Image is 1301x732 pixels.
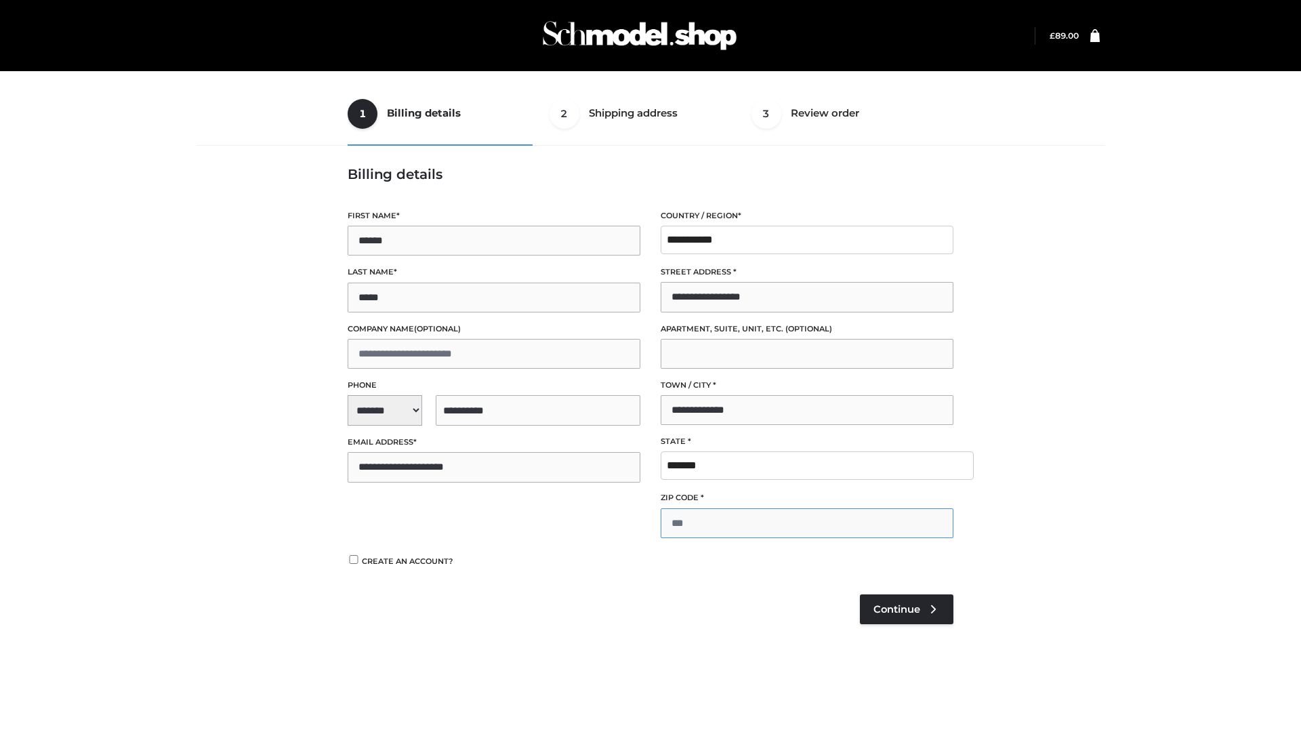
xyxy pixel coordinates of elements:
span: £ [1050,30,1055,41]
label: Email address [348,436,640,449]
label: Company name [348,323,640,335]
span: (optional) [785,324,832,333]
label: Street address [661,266,953,279]
input: Create an account? [348,555,360,564]
label: State [661,435,953,448]
h3: Billing details [348,166,953,182]
span: Create an account? [362,556,453,566]
span: Continue [873,603,920,615]
label: Last name [348,266,640,279]
label: First name [348,209,640,222]
span: (optional) [414,324,461,333]
label: Country / Region [661,209,953,222]
a: Continue [860,594,953,624]
img: Schmodel Admin 964 [538,9,741,62]
a: £89.00 [1050,30,1079,41]
label: ZIP Code [661,491,953,504]
label: Apartment, suite, unit, etc. [661,323,953,335]
label: Phone [348,379,640,392]
bdi: 89.00 [1050,30,1079,41]
label: Town / City [661,379,953,392]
